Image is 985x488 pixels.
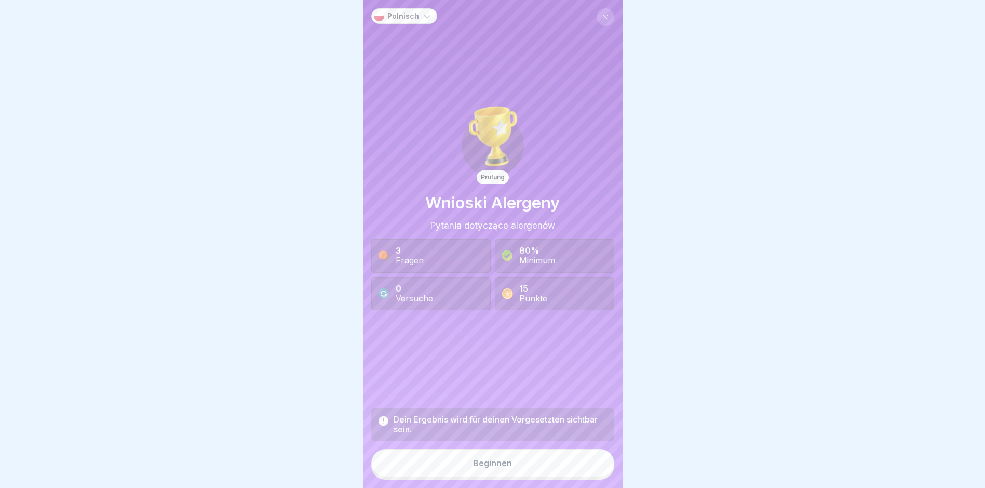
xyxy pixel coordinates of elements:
[473,458,512,468] div: Beginnen
[519,245,539,256] b: 80%
[396,256,424,266] div: Fragen
[477,170,509,184] div: Prüfung
[425,193,560,212] h1: Wnioski Alergeny
[519,294,547,304] div: Punkte
[430,220,555,231] div: Pytania dotyczące alergenów
[374,11,384,21] img: pl.svg
[394,415,608,434] div: Dein Ergebnis wird für deinen Vorgesetzten sichtbar sein.
[396,283,401,294] b: 0
[519,283,528,294] b: 15
[396,245,401,256] b: 3
[387,12,419,21] p: Polnisch
[396,294,433,304] div: Versuche
[519,256,555,266] div: Minimum
[371,449,614,477] button: Beginnen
